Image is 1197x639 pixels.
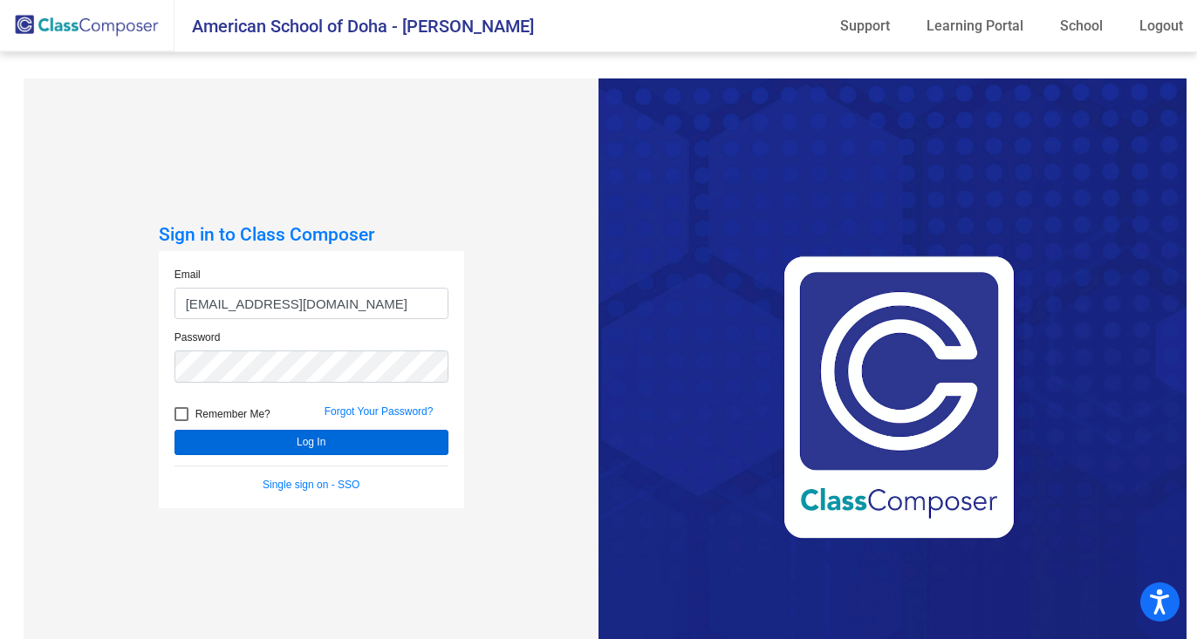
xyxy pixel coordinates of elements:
a: Support [826,12,904,40]
a: Learning Portal [913,12,1037,40]
button: Log In [174,430,448,455]
span: Remember Me? [195,404,270,425]
label: Password [174,330,221,345]
span: American School of Doha - [PERSON_NAME] [174,12,534,40]
a: School [1046,12,1117,40]
a: Logout [1125,12,1197,40]
h3: Sign in to Class Composer [159,224,464,246]
a: Single sign on - SSO [263,479,359,491]
label: Email [174,267,201,282]
a: Forgot Your Password? [325,405,434,418]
